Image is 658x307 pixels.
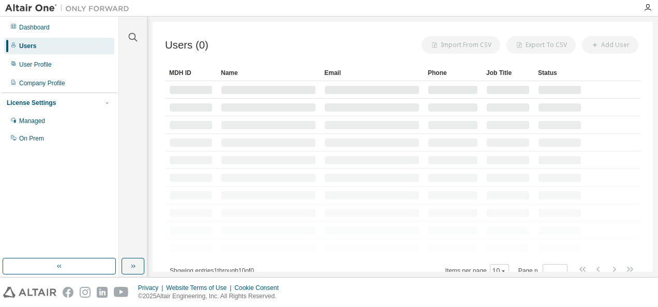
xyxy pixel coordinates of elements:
div: Managed [19,117,45,125]
img: linkedin.svg [97,287,108,298]
button: Import From CSV [422,36,500,54]
div: Job Title [486,65,530,81]
img: facebook.svg [63,287,73,298]
img: instagram.svg [80,287,91,298]
div: Users [19,42,36,50]
button: 10 [492,267,506,275]
span: Users (0) [165,39,208,51]
div: Privacy [138,284,166,292]
button: Add User [582,36,638,54]
div: Name [221,65,316,81]
div: Phone [428,65,478,81]
div: Dashboard [19,23,50,32]
img: altair_logo.svg [3,287,56,298]
div: License Settings [7,99,56,107]
button: Export To CSV [506,36,576,54]
div: Status [538,65,581,81]
img: Altair One [5,3,134,13]
div: On Prem [19,134,44,143]
div: Email [324,65,420,81]
div: User Profile [19,60,52,69]
span: Showing entries 1 through 10 of 0 [170,267,254,274]
div: Company Profile [19,79,65,87]
span: Items per page [445,264,509,278]
div: Website Terms of Use [166,284,234,292]
div: MDH ID [169,65,213,81]
span: Page n. [518,264,567,278]
p: © 2025 Altair Engineering, Inc. All Rights Reserved. [138,292,285,301]
div: Cookie Consent [234,284,285,292]
img: youtube.svg [114,287,129,298]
